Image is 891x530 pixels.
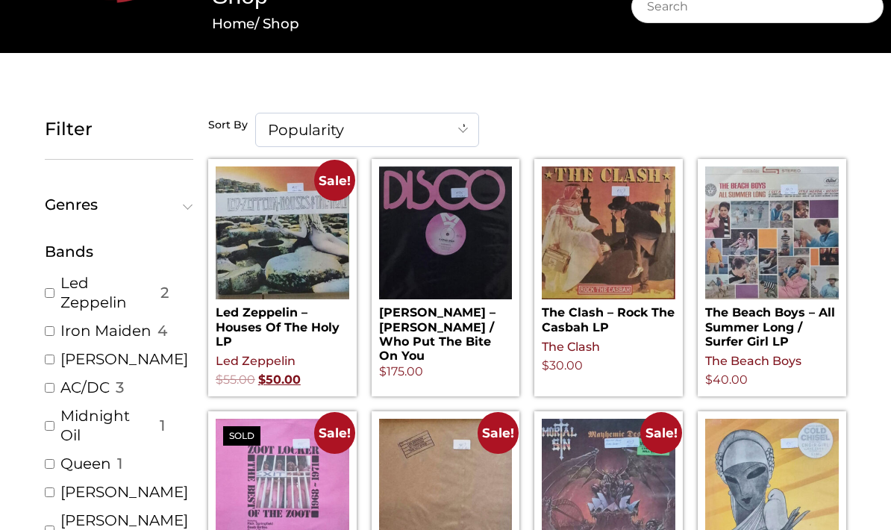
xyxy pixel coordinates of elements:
span: 2 [160,283,169,302]
a: [PERSON_NAME] – [PERSON_NAME] / Who Put The Bite On You $175.00 [379,166,513,381]
span: Sold [223,426,260,446]
span: Popularity [255,113,479,147]
a: [PERSON_NAME] [60,482,188,502]
h2: The Beach Boys – All Summer Long / Surfer Girl LP [705,299,839,349]
div: Bands [45,240,193,263]
a: The Clash – Rock The Casbah LP [542,166,675,334]
span: $ [542,358,549,372]
span: 3 [116,378,124,397]
img: Led Zeppelin – Houses Of The Holy LP [216,166,349,300]
span: Sale! [314,160,355,201]
img: Ralph White – Fancy Dan / Who Put The Bite On You [379,166,513,300]
h2: Led Zeppelin – Houses Of The Holy LP [216,299,349,349]
bdi: 40.00 [705,372,748,387]
a: The Clash [542,340,600,354]
bdi: 55.00 [216,372,255,387]
span: Sale! [314,412,355,453]
a: Midnight Oil [60,406,154,445]
img: The Clash – Rock The Casbah LP [542,166,675,300]
span: 4 [157,321,167,340]
button: Genres [45,197,193,212]
a: The Beach Boys [705,354,801,368]
a: Led Zeppelin [216,354,296,368]
h2: The Clash – Rock The Casbah LP [542,299,675,334]
a: Home [212,15,254,32]
span: $ [216,372,223,387]
a: Queen [60,454,111,473]
h5: Sort By [208,119,248,132]
img: The Beach Boys – All Summer Long / Surfer Girl LP [705,166,839,300]
a: Sale! Led Zeppelin – Houses Of The Holy LP [216,166,349,349]
span: $ [705,372,713,387]
a: Led Zeppelin [60,273,154,312]
bdi: 50.00 [258,372,301,387]
a: The Beach Boys – All Summer Long / Surfer Girl LP [705,166,839,349]
a: AC/DC [60,378,110,397]
a: [PERSON_NAME] [60,349,188,369]
bdi: 30.00 [542,358,583,372]
a: Iron Maiden [60,321,151,340]
span: $ [258,372,266,387]
span: $ [379,364,387,378]
nav: Breadcrumb [212,13,593,34]
span: Popularity [256,113,478,146]
span: 1 [160,416,165,435]
span: Sale! [478,412,519,453]
span: Sale! [640,412,681,453]
span: Genres [45,197,187,212]
h2: [PERSON_NAME] – [PERSON_NAME] / Who Put The Bite On You [379,299,513,363]
h5: Filter [45,119,193,140]
bdi: 175.00 [379,364,423,378]
span: 1 [117,454,122,473]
